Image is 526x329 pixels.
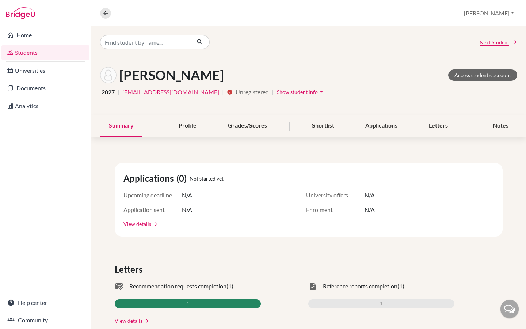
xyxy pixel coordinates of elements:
[142,318,149,324] a: arrow_forward
[480,38,509,46] span: Next Student
[226,282,233,291] span: (1)
[227,89,233,95] i: info
[357,115,406,137] div: Applications
[272,88,274,97] span: |
[123,172,176,185] span: Applications
[277,89,318,95] span: Show student info
[122,88,219,97] a: [EMAIL_ADDRESS][DOMAIN_NAME]
[123,205,182,214] span: Application sent
[115,263,145,276] span: Letters
[102,88,115,97] span: 2027
[1,313,89,328] a: Community
[176,172,190,185] span: (0)
[303,115,343,137] div: Shortlist
[1,81,89,95] a: Documents
[100,115,142,137] div: Summary
[461,6,517,20] button: [PERSON_NAME]
[190,175,224,182] span: Not started yet
[119,67,224,83] h1: [PERSON_NAME]
[236,88,269,97] span: Unregistered
[115,317,142,325] a: View details
[100,35,191,49] input: Find student by name...
[397,282,404,291] span: (1)
[222,88,224,97] span: |
[1,63,89,78] a: Universities
[1,99,89,113] a: Analytics
[170,115,205,137] div: Profile
[118,88,119,97] span: |
[448,69,517,81] a: Access student's account
[6,7,35,19] img: Bridge-U
[365,191,375,200] span: N/A
[186,299,189,308] span: 1
[420,115,457,137] div: Letters
[484,115,517,137] div: Notes
[306,205,365,214] span: Enrolment
[182,191,192,200] span: N/A
[318,88,325,95] i: arrow_drop_down
[380,299,383,308] span: 1
[100,67,117,83] img: Riya Gupta's avatar
[277,86,325,98] button: Show student infoarrow_drop_down
[123,220,151,228] a: View details
[151,222,158,227] a: arrow_forward
[1,28,89,42] a: Home
[115,282,123,291] span: mark_email_read
[182,205,192,214] span: N/A
[219,115,276,137] div: Grades/Scores
[123,191,182,200] span: Upcoming deadline
[1,295,89,310] a: Help center
[1,45,89,60] a: Students
[323,282,397,291] span: Reference reports completion
[308,282,317,291] span: task
[365,205,375,214] span: N/A
[480,38,517,46] a: Next Student
[306,191,365,200] span: University offers
[129,282,226,291] span: Recommendation requests completion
